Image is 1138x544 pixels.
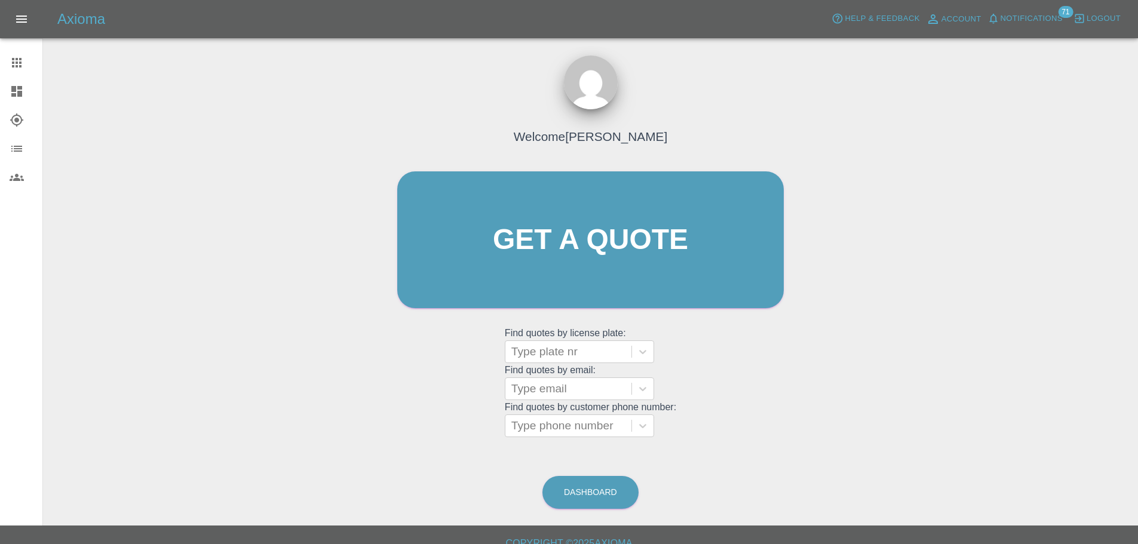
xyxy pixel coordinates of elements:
[1070,10,1124,28] button: Logout
[564,56,618,109] img: ...
[923,10,984,29] a: Account
[7,5,36,33] button: Open drawer
[397,171,784,308] a: Get a quote
[1001,12,1063,26] span: Notifications
[1087,12,1121,26] span: Logout
[984,10,1066,28] button: Notifications
[505,365,676,400] grid: Find quotes by email:
[829,10,922,28] button: Help & Feedback
[542,476,639,509] a: Dashboard
[941,13,981,26] span: Account
[505,328,676,363] grid: Find quotes by license plate:
[514,127,667,146] h4: Welcome [PERSON_NAME]
[1058,6,1073,18] span: 71
[845,12,919,26] span: Help & Feedback
[505,402,676,437] grid: Find quotes by customer phone number:
[57,10,105,29] h5: Axioma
